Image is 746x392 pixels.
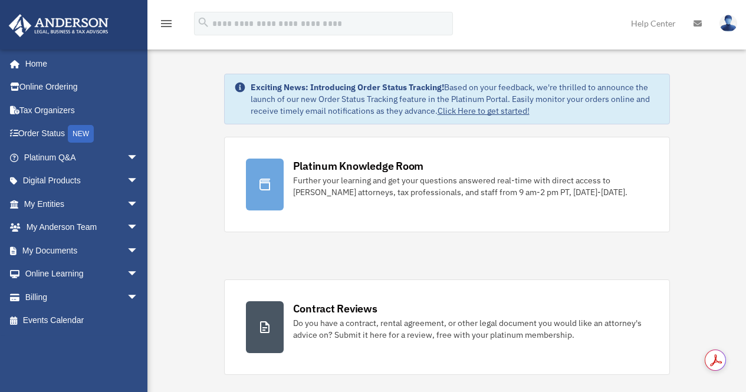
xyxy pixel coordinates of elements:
a: Home [8,52,150,75]
div: Platinum Knowledge Room [293,159,424,173]
a: menu [159,21,173,31]
a: Online Learningarrow_drop_down [8,262,156,286]
a: Contract Reviews Do you have a contract, rental agreement, or other legal document you would like... [224,279,670,375]
a: Click Here to get started! [438,106,530,116]
span: arrow_drop_down [127,239,150,263]
a: Events Calendar [8,309,156,332]
a: Order StatusNEW [8,122,156,146]
i: search [197,16,210,29]
a: Billingarrow_drop_down [8,285,156,309]
span: arrow_drop_down [127,146,150,170]
strong: Exciting News: Introducing Order Status Tracking! [251,82,444,93]
i: menu [159,17,173,31]
a: My Entitiesarrow_drop_down [8,192,156,216]
a: Digital Productsarrow_drop_down [8,169,156,193]
div: Do you have a contract, rental agreement, or other legal document you would like an attorney's ad... [293,317,648,341]
span: arrow_drop_down [127,169,150,193]
div: Further your learning and get your questions answered real-time with direct access to [PERSON_NAM... [293,174,648,198]
a: Online Ordering [8,75,156,99]
img: Anderson Advisors Platinum Portal [5,14,112,37]
a: My Anderson Teamarrow_drop_down [8,216,156,239]
span: arrow_drop_down [127,262,150,286]
a: Tax Organizers [8,98,156,122]
span: arrow_drop_down [127,192,150,216]
span: arrow_drop_down [127,285,150,309]
span: arrow_drop_down [127,216,150,240]
div: Based on your feedback, we're thrilled to announce the launch of our new Order Status Tracking fe... [251,81,660,117]
a: Platinum Knowledge Room Further your learning and get your questions answered real-time with dire... [224,137,670,232]
a: Platinum Q&Aarrow_drop_down [8,146,156,169]
a: My Documentsarrow_drop_down [8,239,156,262]
div: Contract Reviews [293,301,377,316]
div: NEW [68,125,94,143]
img: User Pic [719,15,737,32]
